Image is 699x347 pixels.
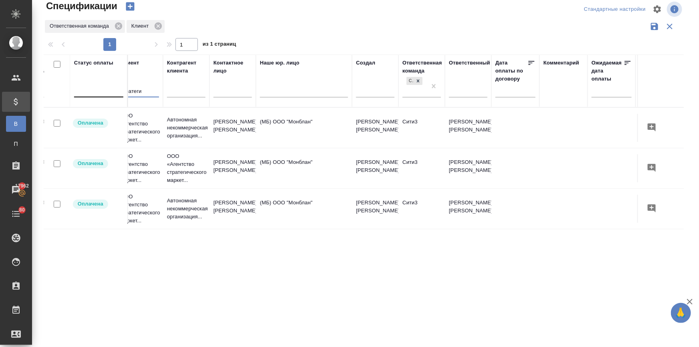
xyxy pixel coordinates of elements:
[636,154,682,182] td: 0
[127,20,165,33] div: Клиент
[10,120,22,128] span: В
[209,195,256,223] td: [PERSON_NAME] [PERSON_NAME]
[636,195,682,223] td: 0
[662,19,677,34] button: Сбросить фильтры
[209,114,256,142] td: [PERSON_NAME] [PERSON_NAME]
[121,152,159,184] p: ООО «Агентство стратегического маркет...
[636,114,682,142] td: 0
[2,204,30,224] a: 80
[74,59,113,67] div: Статус оплаты
[6,136,26,152] a: П
[496,59,528,83] div: Дата оплаты по договору
[203,39,236,51] span: из 1 страниц
[445,114,492,142] td: [PERSON_NAME] [PERSON_NAME]
[209,154,256,182] td: [PERSON_NAME] [PERSON_NAME]
[445,195,492,223] td: [PERSON_NAME] [PERSON_NAME]
[10,182,34,190] span: 17962
[121,112,159,144] p: ООО «Агентство стратегического маркет...
[449,59,490,67] div: Ответственный
[214,59,252,75] div: Контактное лицо
[352,154,399,182] td: [PERSON_NAME] [PERSON_NAME]
[406,76,423,86] div: Сити3
[45,20,125,33] div: Ответственная команда
[356,59,375,67] div: Создал
[256,114,352,142] td: (МБ) ООО "Монблан"
[167,152,205,184] p: ООО «Агентство стратегического маркет...
[2,180,30,200] a: 17962
[50,22,112,30] p: Ответственная команда
[14,206,30,214] span: 80
[260,59,300,67] div: Наше юр. лицо
[352,195,399,223] td: [PERSON_NAME] [PERSON_NAME]
[544,59,579,67] div: Комментарий
[121,59,139,67] div: Клиент
[407,77,414,85] div: Сити3
[352,114,399,142] td: [PERSON_NAME] [PERSON_NAME]
[674,305,688,321] span: 🙏
[399,114,445,142] td: Сити3
[167,116,205,140] p: Автономная некоммерческая организация...
[78,119,103,127] p: Оплачена
[403,59,442,75] div: Ответственная команда
[256,154,352,182] td: (МБ) ООО "Монблан"
[582,3,648,16] div: split button
[78,200,103,208] p: Оплачена
[671,303,691,323] button: 🙏
[256,195,352,223] td: (МБ) ООО "Монблан"
[131,22,152,30] p: Клиент
[10,140,22,148] span: П
[445,154,492,182] td: [PERSON_NAME] [PERSON_NAME]
[592,59,624,83] div: Ожидаемая дата оплаты
[6,116,26,132] a: В
[78,159,103,167] p: Оплачена
[667,2,684,17] span: Посмотреть информацию
[167,59,205,75] div: Контрагент клиента
[399,195,445,223] td: Сити3
[167,197,205,221] p: Автономная некоммерческая организация...
[121,193,159,225] p: ООО «Агентство стратегического маркет...
[399,154,445,182] td: Сити3
[647,19,662,34] button: Сохранить фильтры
